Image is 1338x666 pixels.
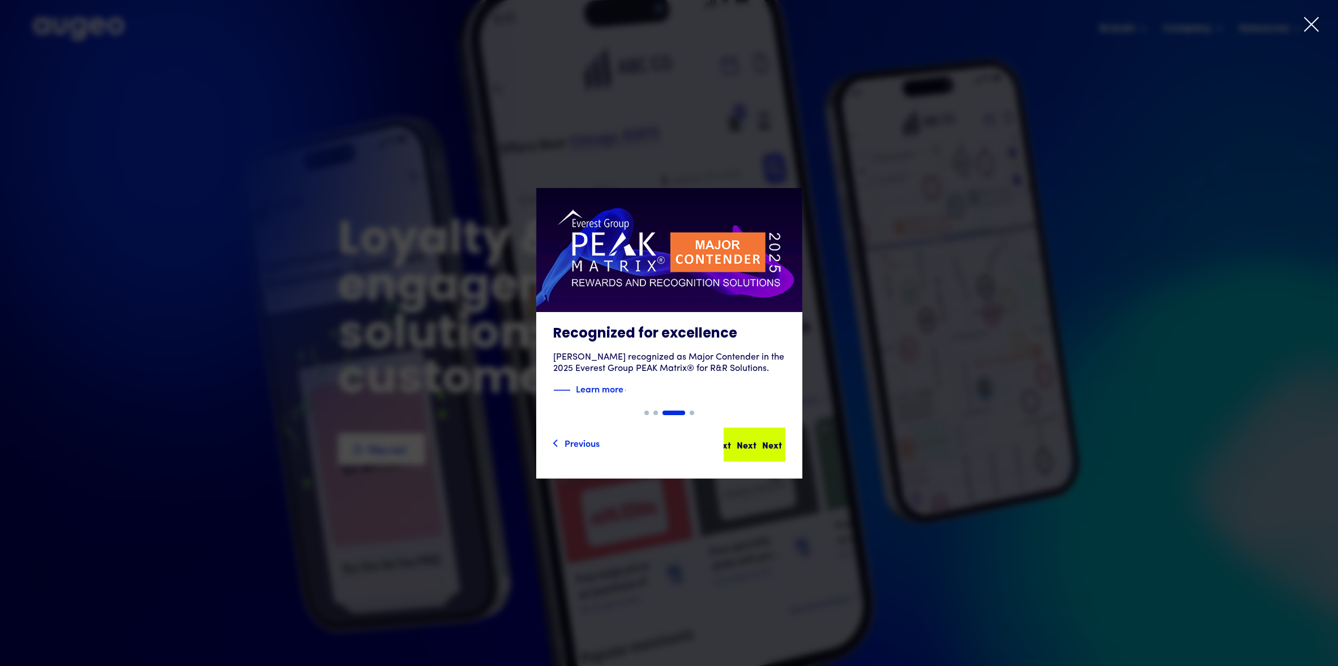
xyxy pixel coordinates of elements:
[576,382,623,395] strong: Learn more
[690,411,694,415] div: Show slide 4 of 4
[653,411,658,415] div: Show slide 2 of 4
[553,352,785,374] div: [PERSON_NAME] recognized as Major Contender in the 2025 Everest Group PEAK Matrix® for R&R Soluti...
[565,436,600,450] div: Previous
[724,428,785,462] a: NextNextNext
[737,438,756,451] div: Next
[625,383,642,397] img: Blue text arrow
[662,411,685,415] div: Show slide 3 of 4
[553,383,570,397] img: Blue decorative line
[536,188,802,411] a: Recognized for excellence[PERSON_NAME] recognized as Major Contender in the 2025 Everest Group PE...
[644,411,649,415] div: Show slide 1 of 4
[553,326,785,343] h3: Recognized for excellence
[762,438,782,451] div: Next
